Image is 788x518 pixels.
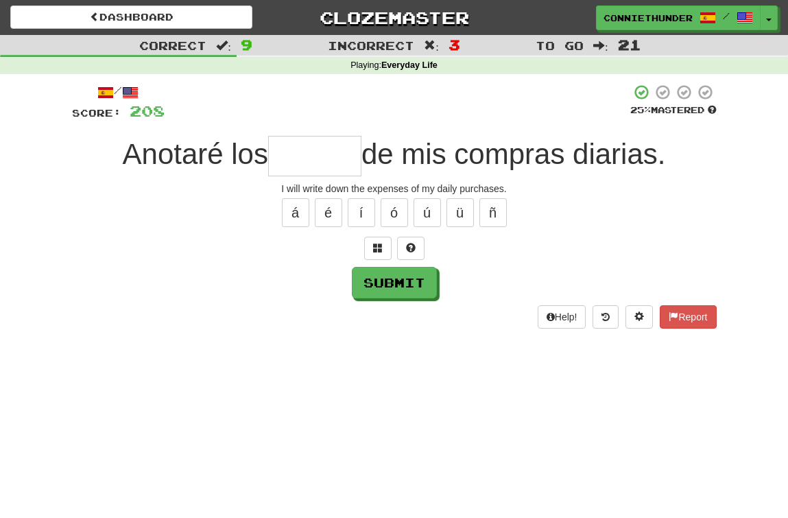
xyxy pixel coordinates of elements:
[604,12,693,24] span: ConnieThunder
[596,5,761,30] a: ConnieThunder /
[315,198,342,227] button: é
[123,138,268,170] span: Anotaré los
[630,104,651,115] span: 25 %
[593,305,619,329] button: Round history (alt+y)
[424,40,439,51] span: :
[449,36,460,53] span: 3
[241,36,252,53] span: 9
[72,107,121,119] span: Score:
[593,40,608,51] span: :
[381,60,438,70] strong: Everyday Life
[538,305,586,329] button: Help!
[72,84,165,101] div: /
[364,237,392,260] button: Switch sentence to multiple choice alt+p
[139,38,206,52] span: Correct
[282,198,309,227] button: á
[397,237,425,260] button: Single letter hint - you only get 1 per sentence and score half the points! alt+h
[273,5,515,30] a: Clozemaster
[630,104,717,117] div: Mastered
[361,138,665,170] span: de mis compras diarias.
[414,198,441,227] button: ú
[348,198,375,227] button: í
[328,38,414,52] span: Incorrect
[479,198,507,227] button: ñ
[660,305,716,329] button: Report
[723,11,730,21] span: /
[446,198,474,227] button: ü
[536,38,584,52] span: To go
[618,36,641,53] span: 21
[216,40,231,51] span: :
[72,182,717,196] div: I will write down the expenses of my daily purchases.
[10,5,252,29] a: Dashboard
[352,267,437,298] button: Submit
[381,198,408,227] button: ó
[130,102,165,119] span: 208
